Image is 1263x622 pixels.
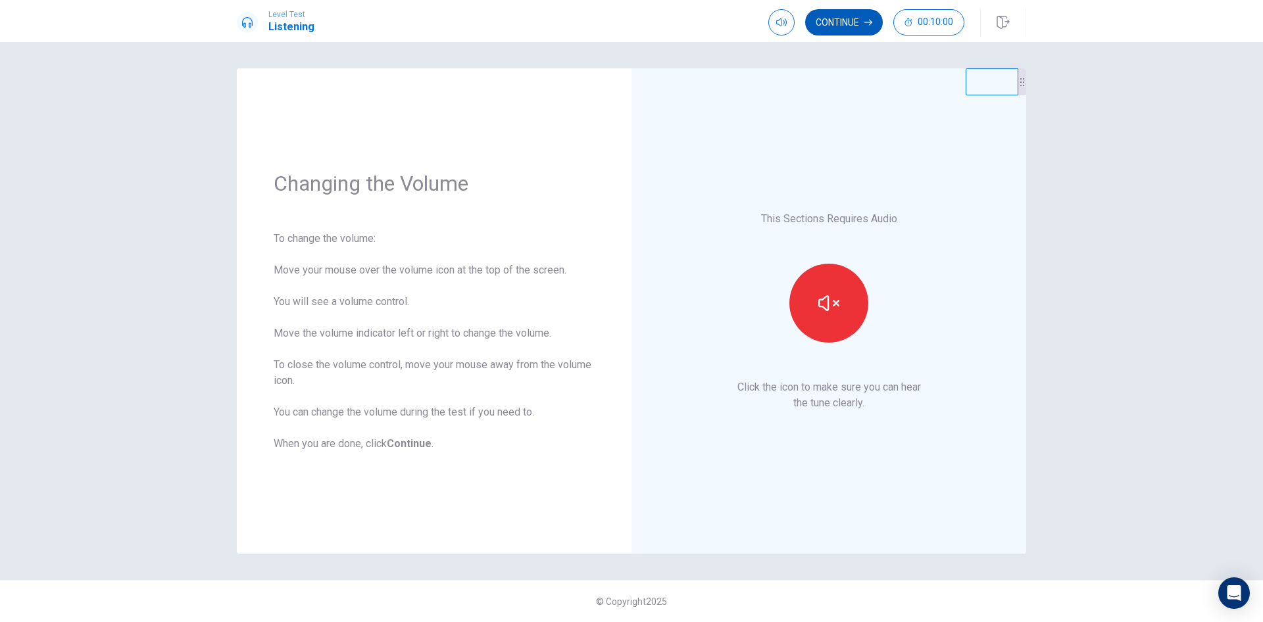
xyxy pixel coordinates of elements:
div: To change the volume: Move your mouse over the volume icon at the top of the screen. You will see... [274,231,595,452]
b: Continue [387,437,432,450]
span: Level Test [268,10,314,19]
button: Continue [805,9,883,36]
span: © Copyright 2025 [596,596,667,607]
button: 00:10:00 [893,9,964,36]
p: Click the icon to make sure you can hear the tune clearly. [737,379,921,411]
span: 00:10:00 [918,17,953,28]
h1: Changing the Volume [274,170,595,197]
p: This Sections Requires Audio [761,211,897,227]
div: Open Intercom Messenger [1218,577,1250,609]
h1: Listening [268,19,314,35]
